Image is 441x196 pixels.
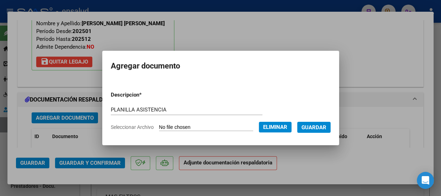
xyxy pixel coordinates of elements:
button: Eliminar [259,122,292,132]
button: Guardar [297,122,331,133]
p: Descripcion [111,91,177,99]
span: Seleccionar Archivo [111,124,154,130]
span: Eliminar [263,124,287,130]
span: Guardar [301,124,326,131]
div: Open Intercom Messenger [417,172,434,189]
h2: Agregar documento [111,59,331,73]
